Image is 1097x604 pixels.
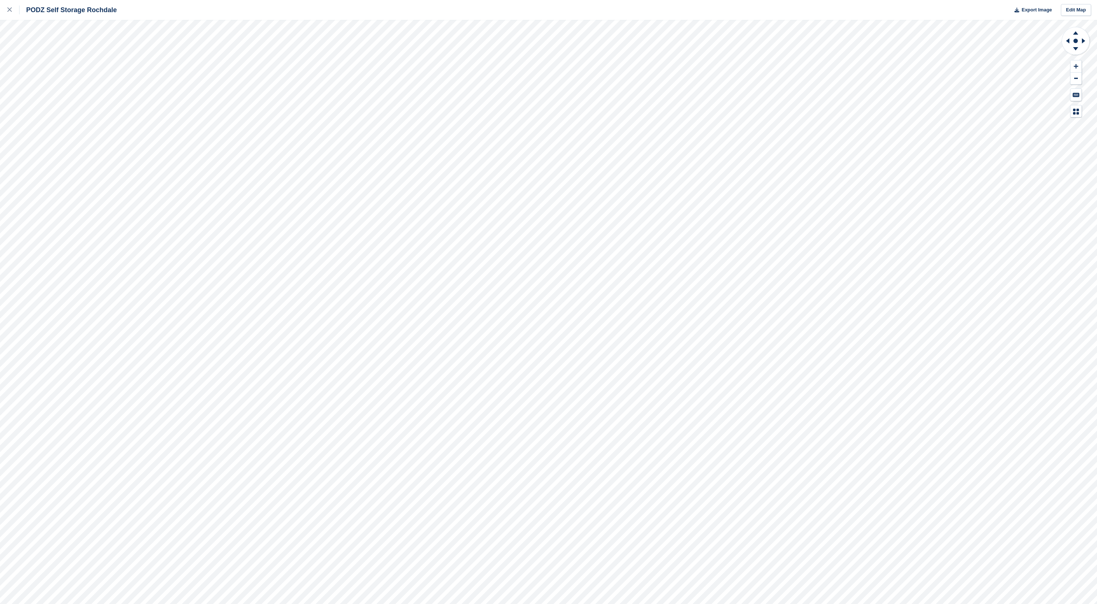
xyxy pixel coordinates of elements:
[1010,4,1052,16] button: Export Image
[1070,60,1082,73] button: Zoom In
[1070,105,1082,117] button: Map Legend
[1070,89,1082,101] button: Keyboard Shortcuts
[1021,6,1052,14] span: Export Image
[1070,73,1082,85] button: Zoom Out
[1061,4,1091,16] a: Edit Map
[20,6,117,14] div: PODZ Self Storage Rochdale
